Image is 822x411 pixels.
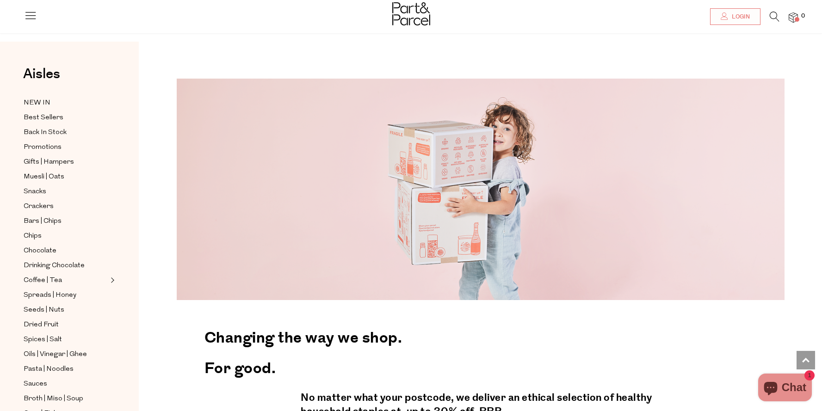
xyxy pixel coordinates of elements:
a: Aisles [23,67,60,90]
h2: Changing the way we shop. [204,321,757,351]
span: Sauces [24,379,47,390]
span: Bars | Chips [24,216,62,227]
span: Aisles [23,64,60,84]
a: Oils | Vinegar | Ghee [24,349,108,360]
span: Dried Fruit [24,319,59,331]
a: Chocolate [24,245,108,257]
span: Best Sellers [24,112,63,123]
a: Coffee | Tea [24,275,108,286]
a: Back In Stock [24,127,108,138]
a: Best Sellers [24,112,108,123]
button: Expand/Collapse Coffee | Tea [108,275,115,286]
a: Pasta | Noodles [24,363,108,375]
inbox-online-store-chat: Shopify online store chat [755,374,815,404]
span: Spreads | Honey [24,290,76,301]
span: Gifts | Hampers [24,157,74,168]
a: Dried Fruit [24,319,108,331]
a: Login [710,8,760,25]
span: 0 [799,12,807,20]
a: 0 [789,12,798,22]
a: Chips [24,230,108,242]
span: Coffee | Tea [24,275,62,286]
a: Muesli | Oats [24,171,108,183]
span: Crackers [24,201,54,212]
span: Oils | Vinegar | Ghee [24,349,87,360]
a: Gifts | Hampers [24,156,108,168]
span: Pasta | Noodles [24,364,74,375]
a: Spices | Salt [24,334,108,345]
span: Back In Stock [24,127,67,138]
img: Part&Parcel [392,2,430,25]
a: NEW IN [24,97,108,109]
span: Snacks [24,186,46,197]
a: Sauces [24,378,108,390]
a: Seeds | Nuts [24,304,108,316]
span: Drinking Chocolate [24,260,85,271]
span: Spices | Salt [24,334,62,345]
span: Login [729,13,750,21]
span: Seeds | Nuts [24,305,64,316]
img: 220427_Part_Parcel-0698-1344x490.png [177,79,785,300]
span: Chips [24,231,42,242]
a: Promotions [24,141,108,153]
a: Spreads | Honey [24,289,108,301]
span: Promotions [24,142,62,153]
a: Crackers [24,201,108,212]
h2: For good. [204,351,757,382]
span: Muesli | Oats [24,172,64,183]
span: NEW IN [24,98,50,109]
span: Chocolate [24,245,56,257]
a: Bars | Chips [24,215,108,227]
a: Snacks [24,186,108,197]
span: Broth | Miso | Soup [24,393,83,405]
a: Drinking Chocolate [24,260,108,271]
a: Broth | Miso | Soup [24,393,108,405]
